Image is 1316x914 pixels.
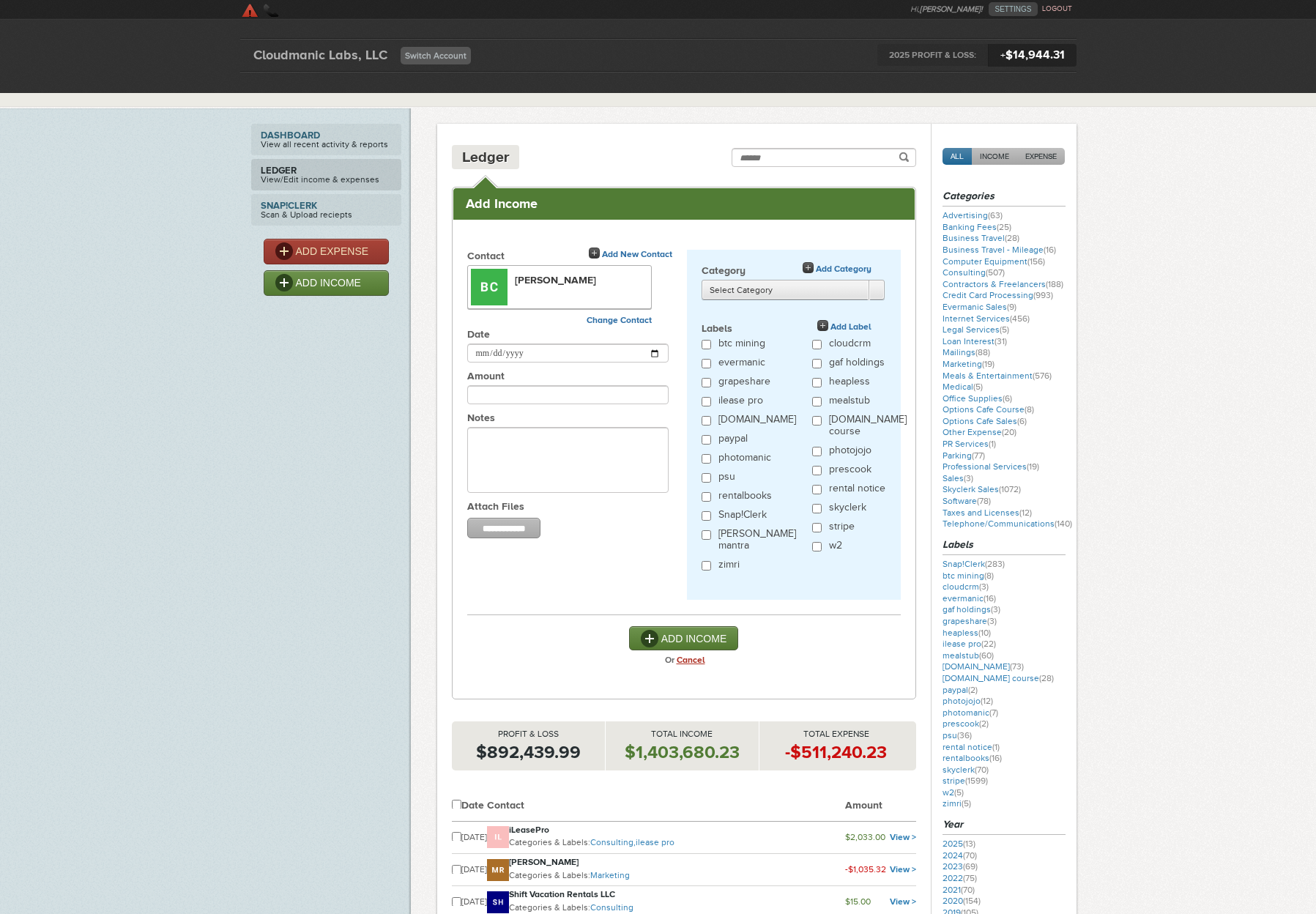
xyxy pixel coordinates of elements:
[636,837,674,847] a: ilease pro
[1000,50,1005,62] span: +
[987,616,997,626] span: (3)
[995,336,1007,346] span: (31)
[943,559,1005,569] a: Snap!Clerk
[943,313,1030,324] a: Internet Services
[943,302,1016,312] a: Evermanic Sales
[845,896,871,907] small: $15.00
[972,450,985,461] span: (77)
[943,538,1066,555] h3: Labels
[1010,661,1024,672] span: (73)
[963,850,977,861] span: (70)
[989,707,998,718] span: (7)
[943,685,978,695] a: paypal
[467,412,687,427] label: Notes
[975,347,990,357] span: (88)
[702,264,886,280] label: Category
[845,864,886,874] small: -$1,035.32
[943,718,989,729] a: prescook
[943,661,1024,672] a: [DOMAIN_NAME]
[845,832,885,842] small: $2,033.00
[718,376,770,391] label: grapeshare
[988,210,1003,220] span: (63)
[471,269,508,305] img: 55189.png
[943,461,1039,472] a: Professional Services
[943,508,1032,518] a: Taxes and Licenses
[1042,4,1072,13] a: LOGOUT
[1027,461,1039,472] span: (19)
[986,267,1005,278] span: (507)
[975,765,989,775] span: (70)
[718,490,772,505] label: rentalbooks
[261,166,392,175] strong: Ledger
[968,685,978,695] span: (2)
[401,47,471,64] a: Switch Account
[943,393,1012,404] a: Office Supplies
[963,896,981,906] span: (154)
[890,896,916,907] a: View >
[973,382,983,392] span: (5)
[943,496,991,506] a: Software
[957,730,972,740] span: (36)
[943,267,1005,278] a: Consulting
[943,839,975,849] a: 2025
[877,44,988,66] span: 2025 PROFIT & LOSS:
[943,896,981,906] a: 2020
[1039,673,1054,683] span: (28)
[890,832,916,842] a: View >
[943,628,991,638] a: heapless
[606,729,759,740] p: Total Income
[943,279,1063,289] a: Contractors & Freelancers
[943,371,1052,381] a: Meals & Entertainment
[1044,245,1056,255] span: (16)
[467,370,687,385] label: Amount
[982,359,995,369] span: (19)
[943,222,1011,232] a: Banking Fees
[718,509,767,524] label: Snap!Clerk
[943,639,996,649] a: ilease pro
[718,338,765,353] label: btc mining
[1017,416,1027,426] span: (6)
[264,239,389,264] a: ADD EXPENSE
[589,248,672,261] a: Add New Contact
[989,439,996,449] span: (1)
[920,4,983,14] strong: [PERSON_NAME]!
[587,315,652,327] a: Change Contact
[487,792,845,822] th: Contact
[590,837,636,847] a: Consulting,
[988,44,1077,67] span: $14,944.31
[943,148,972,165] a: ALL
[817,320,871,334] a: Add Label
[943,416,1027,426] a: Options Cafe Sales
[981,639,996,649] span: (22)
[461,854,487,886] td: [DATE]
[943,673,1054,683] a: [DOMAIN_NAME] course
[785,742,887,762] strong: -$511,240.23
[467,250,687,265] label: Contact
[964,473,973,483] span: (3)
[943,404,1034,415] a: Options Cafe Course
[961,885,975,895] span: (70)
[992,742,1000,752] span: (1)
[943,450,985,461] a: Parking
[829,502,866,517] label: skyclerk
[590,870,630,880] a: Marketing
[718,357,765,372] label: evermanic
[943,696,993,706] a: photojojo
[943,519,1072,529] a: Telephone/Communications
[943,850,977,861] a: 2024
[803,262,871,276] a: Add Category
[509,869,845,883] p: Categories & Labels:
[943,742,1000,752] a: rental notice
[718,471,735,486] label: psu
[1000,324,1009,335] span: (5)
[471,269,648,287] h4: [PERSON_NAME]
[979,582,989,592] span: (3)
[718,559,740,574] label: zimri
[1003,393,1012,404] span: (6)
[943,604,1000,614] a: gaf holdings
[943,765,989,775] a: skyclerk
[718,528,812,555] label: [PERSON_NAME] mantra
[829,445,871,460] label: photojojo
[943,359,995,369] a: Marketing
[979,650,994,661] span: (60)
